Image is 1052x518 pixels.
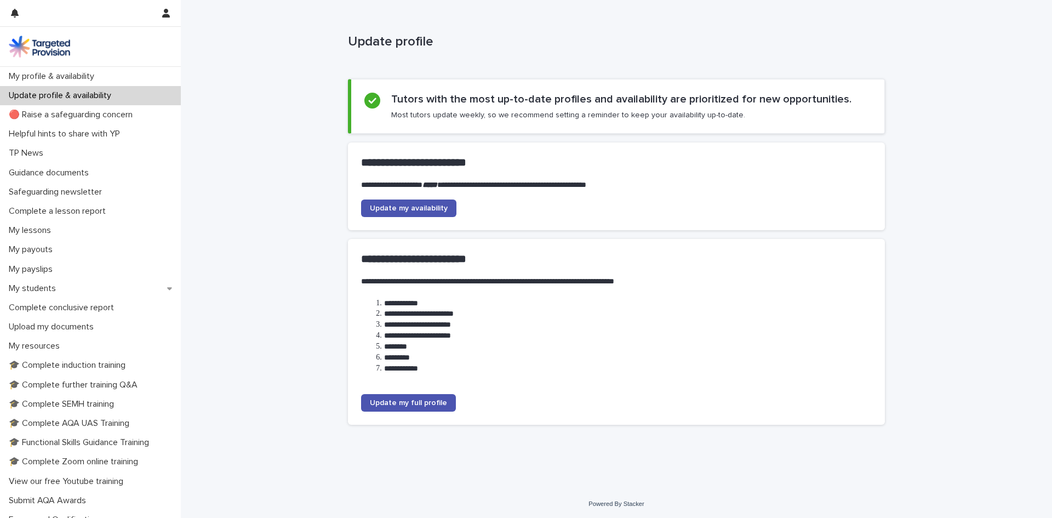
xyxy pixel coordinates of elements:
[391,110,745,120] p: Most tutors update weekly, so we recommend setting a reminder to keep your availability up-to-date.
[4,341,68,351] p: My resources
[4,283,65,294] p: My students
[4,418,138,429] p: 🎓 Complete AQA UAS Training
[4,90,120,101] p: Update profile & availability
[4,110,141,120] p: 🔴 Raise a safeguarding concern
[4,437,158,448] p: 🎓 Functional Skills Guidance Training
[4,71,103,82] p: My profile & availability
[4,244,61,255] p: My payouts
[4,187,111,197] p: Safeguarding newsletter
[361,200,456,217] a: Update my availability
[361,394,456,412] a: Update my full profile
[4,264,61,275] p: My payslips
[4,457,147,467] p: 🎓 Complete Zoom online training
[4,129,129,139] p: Helpful hints to share with YP
[348,34,881,50] p: Update profile
[4,360,134,371] p: 🎓 Complete induction training
[4,322,102,332] p: Upload my documents
[4,168,98,178] p: Guidance documents
[4,399,123,409] p: 🎓 Complete SEMH training
[370,399,447,407] span: Update my full profile
[4,148,52,158] p: TP News
[9,36,70,58] img: M5nRWzHhSzIhMunXDL62
[4,206,115,217] p: Complete a lesson report
[4,496,95,506] p: Submit AQA Awards
[4,225,60,236] p: My lessons
[4,380,146,390] p: 🎓 Complete further training Q&A
[588,500,644,507] a: Powered By Stacker
[391,93,851,106] h2: Tutors with the most up-to-date profiles and availability are prioritized for new opportunities.
[4,303,123,313] p: Complete conclusive report
[4,476,132,487] p: View our free Youtube training
[370,204,448,212] span: Update my availability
